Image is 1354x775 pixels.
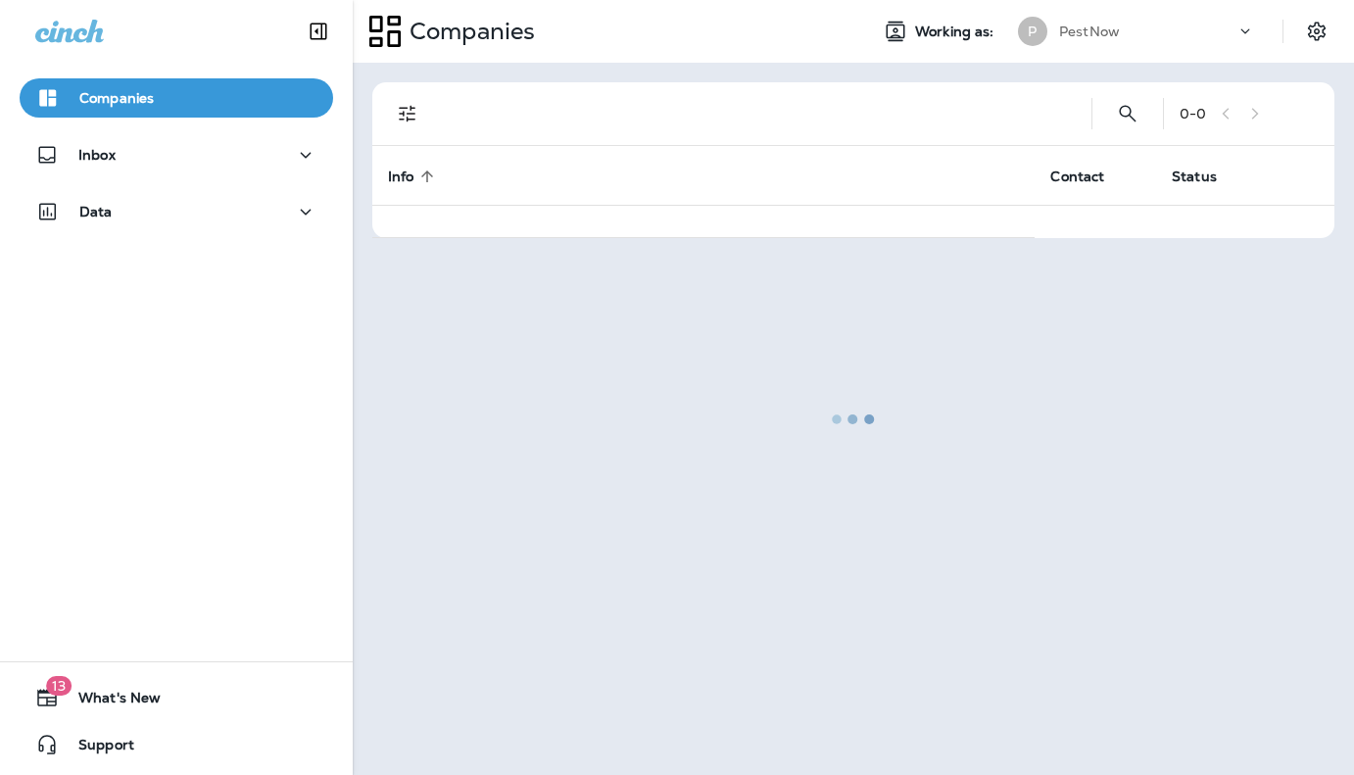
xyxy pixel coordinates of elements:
[20,135,333,174] button: Inbox
[291,12,346,51] button: Collapse Sidebar
[20,78,333,118] button: Companies
[1299,14,1334,49] button: Settings
[1059,24,1120,39] p: PestNow
[1018,17,1047,46] div: P
[46,676,72,696] span: 13
[20,192,333,231] button: Data
[915,24,998,40] span: Working as:
[78,147,116,163] p: Inbox
[79,204,113,219] p: Data
[20,678,333,717] button: 13What's New
[402,17,535,46] p: Companies
[59,690,161,713] span: What's New
[59,737,134,760] span: Support
[20,725,333,764] button: Support
[79,90,154,106] p: Companies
